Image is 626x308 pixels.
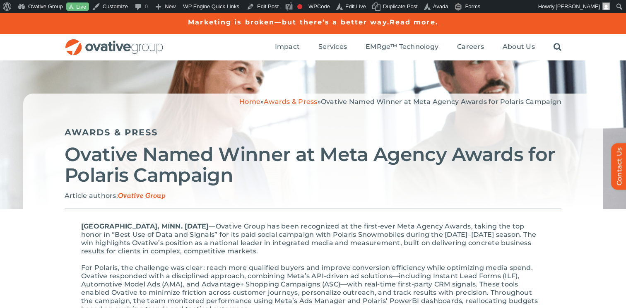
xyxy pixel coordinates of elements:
a: EMRge™ Technology [366,43,438,52]
span: Services [318,43,347,51]
span: Careers [457,43,484,51]
span: Impact [275,43,300,51]
a: Read more. [390,18,438,26]
h2: Ovative Named Winner at Meta Agency Awards for Polaris Campaign [65,144,561,185]
a: Home [239,98,260,106]
a: Services [318,43,347,52]
a: About Us [503,43,535,52]
p: Ovative Group has been recognized at the first-ever Meta Agency Awards, taking the top honor in “... [81,222,545,255]
a: OG_Full_horizontal_RGB [65,38,164,46]
span: About Us [503,43,535,51]
span: EMRge™ Technology [366,43,438,51]
div: Focus keyphrase not set [297,4,302,9]
a: Careers [457,43,484,52]
span: Ovative Group [118,192,166,200]
span: » » [239,98,561,106]
a: Live [66,2,89,11]
a: Search [554,43,561,52]
span: Ovative Named Winner at Meta Agency Awards for Polaris Campaign [321,98,561,106]
a: Impact [275,43,300,52]
p: Article authors: [65,192,561,200]
span: [GEOGRAPHIC_DATA], MINN. [DATE] [81,222,209,230]
span: [PERSON_NAME] [556,3,600,10]
a: Awards & Press [264,98,317,106]
a: Marketing is broken—but there’s a better way. [188,18,390,26]
span: — [209,222,215,230]
a: Awards & Press [65,127,158,137]
nav: Menu [275,34,561,60]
